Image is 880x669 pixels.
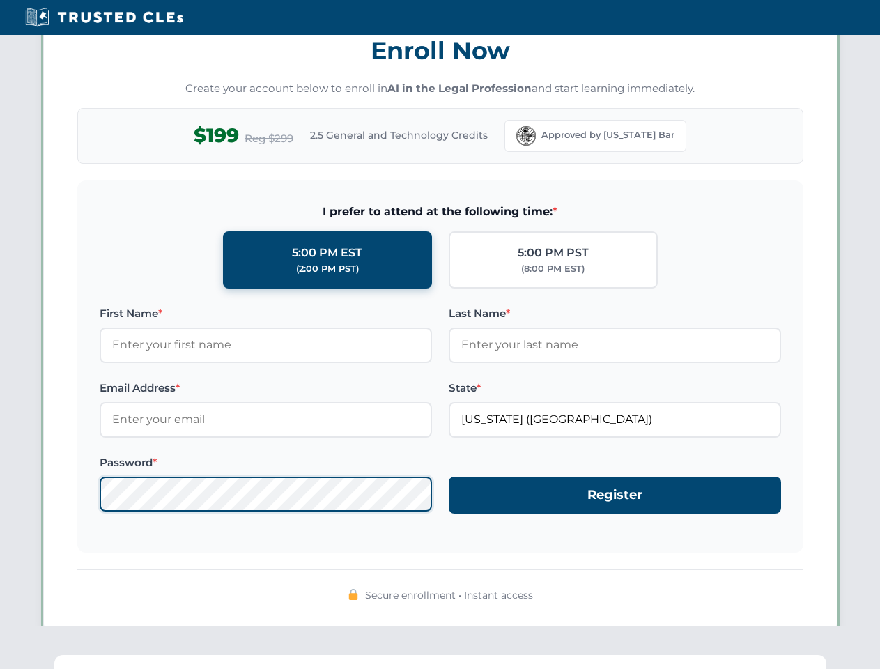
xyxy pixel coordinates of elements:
[100,305,432,322] label: First Name
[100,328,432,362] input: Enter your first name
[100,454,432,471] label: Password
[365,587,533,603] span: Secure enrollment • Instant access
[292,244,362,262] div: 5:00 PM EST
[516,126,536,146] img: Florida Bar
[449,380,781,397] label: State
[387,82,532,95] strong: AI in the Legal Profession
[541,128,674,142] span: Approved by [US_STATE] Bar
[449,402,781,437] input: Florida (FL)
[21,7,187,28] img: Trusted CLEs
[77,29,803,72] h3: Enroll Now
[100,380,432,397] label: Email Address
[194,120,239,151] span: $199
[348,589,359,600] img: 🔒
[521,262,585,276] div: (8:00 PM EST)
[296,262,359,276] div: (2:00 PM PST)
[245,130,293,147] span: Reg $299
[449,305,781,322] label: Last Name
[449,328,781,362] input: Enter your last name
[518,244,589,262] div: 5:00 PM PST
[77,81,803,97] p: Create your account below to enroll in and start learning immediately.
[100,203,781,221] span: I prefer to attend at the following time:
[449,477,781,514] button: Register
[100,402,432,437] input: Enter your email
[310,128,488,143] span: 2.5 General and Technology Credits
